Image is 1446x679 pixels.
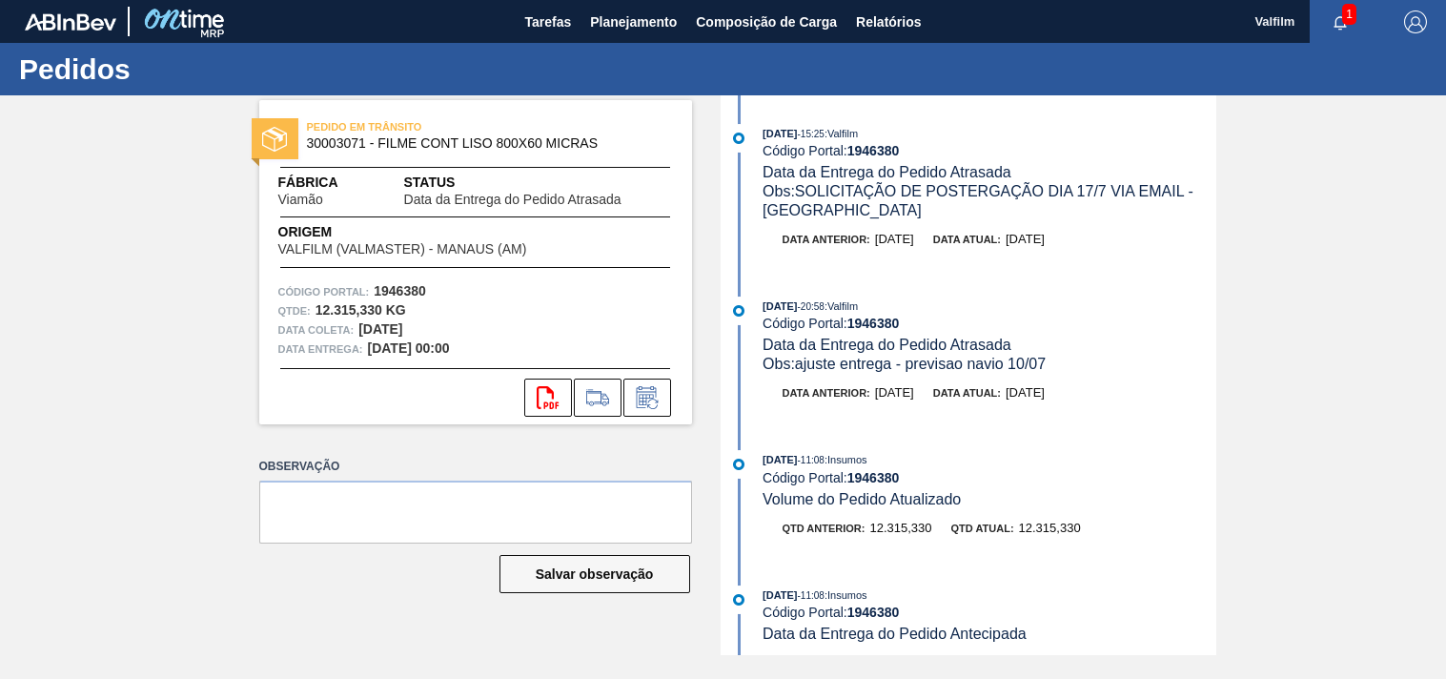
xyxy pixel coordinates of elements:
strong: 1946380 [847,316,900,331]
img: atual [733,459,744,470]
h1: Pedidos [19,58,357,80]
span: Qtd atual: [951,523,1014,534]
span: [DATE] [763,300,797,312]
span: Data atual: [933,234,1001,245]
span: Volume do Pedido Atualizado [763,491,961,507]
span: Obs: SOLICITAÇÃO DE POSTERGAÇÃO DIA 17/7 VIA EMAIL - [GEOGRAPHIC_DATA] [763,183,1197,218]
span: [DATE] [1006,232,1045,246]
span: [DATE] [1006,385,1045,400]
span: 30003071 - FILME CONT LISO 800X60 MICRAS [307,136,653,151]
img: Logout [1404,10,1427,33]
span: Composição de Carga [696,10,837,33]
strong: [DATE] [358,321,402,337]
div: Código Portal: [763,316,1215,331]
strong: 12.315,330 KG [316,302,406,318]
span: [DATE] [875,232,914,246]
span: : Valfilm [825,300,858,312]
span: VALFILM (VALMASTER) - MANAUS (AM) [278,242,527,257]
span: [DATE] [763,454,797,465]
strong: 1946380 [847,470,900,485]
div: Código Portal: [763,605,1215,620]
span: Data da Entrega do Pedido Antecipada [763,626,1027,642]
span: Data anterior: [783,387,870,399]
span: Código Portal: [278,282,370,301]
img: atual [733,594,744,606]
span: [DATE] [1038,655,1077,669]
span: [DATE] [763,128,797,139]
span: [DATE] [875,385,914,400]
span: Data atual: [933,387,1001,399]
span: Origem [278,222,581,242]
div: Abrir arquivo PDF [524,379,572,417]
span: [DATE] [763,589,797,601]
span: Data coleta: [278,320,355,339]
span: : Insumos [825,454,867,465]
strong: 1946380 [847,605,900,620]
span: Data da Entrega do Pedido Atrasada [763,164,1011,180]
div: Ir para Composição de Carga [574,379,621,417]
div: Código Portal: [763,143,1215,158]
span: Data da Entrega do Pedido Atrasada [404,193,621,207]
strong: [DATE] 00:00 [368,340,450,356]
strong: 1946380 [847,143,900,158]
span: Fábrica [278,173,383,193]
strong: 1946380 [374,283,426,298]
img: TNhmsLtSVTkK8tSr43FrP2fwEKptu5GPRR3wAAAABJRU5ErkJggg== [25,13,116,31]
span: Data inválida [875,655,947,669]
img: atual [733,133,744,144]
span: Qtde : [278,301,311,320]
span: : Valfilm [825,128,858,139]
span: : Insumos [825,589,867,601]
span: Data da Entrega do Pedido Atrasada [763,337,1011,353]
span: Tarefas [524,10,571,33]
span: - 11:08 [798,590,825,601]
span: Viamão [278,193,323,207]
span: Qtd anterior: [783,523,866,534]
div: Informar alteração no pedido [623,379,671,417]
span: 12.315,330 [1019,521,1081,535]
img: atual [733,305,744,317]
button: Notificações [1310,9,1371,35]
span: PEDIDO EM TRÂNSITO [307,117,574,136]
span: Data anterior: [783,234,870,245]
span: - 11:08 [798,455,825,465]
img: status [262,127,287,152]
button: Salvar observação [499,555,690,593]
span: - 15:25 [798,129,825,139]
div: Código Portal: [763,470,1215,485]
span: Obs: ajuste entrega - previsao navio 10/07 [763,356,1046,372]
span: Planejamento [590,10,677,33]
span: Relatórios [856,10,921,33]
span: Status [404,173,673,193]
label: Observação [259,453,692,481]
span: Data entrega: [278,339,363,359]
span: 12.315,330 [869,521,931,535]
span: - 20:58 [798,301,825,312]
span: 1 [1342,4,1356,25]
